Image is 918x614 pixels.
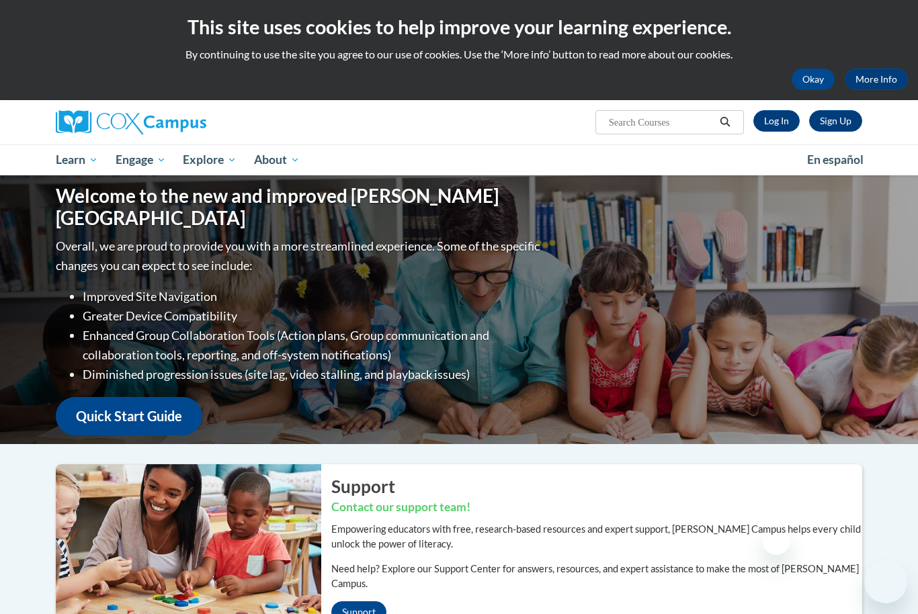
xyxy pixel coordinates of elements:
span: Engage [116,152,166,168]
a: About [245,144,308,175]
a: Explore [174,144,245,175]
li: Enhanced Group Collaboration Tools (Action plans, Group communication and collaboration tools, re... [83,326,543,365]
p: By continuing to use the site you agree to our use of cookies. Use the ‘More info’ button to read... [10,47,908,62]
h1: Welcome to the new and improved [PERSON_NAME][GEOGRAPHIC_DATA] [56,185,543,230]
a: Register [809,110,862,132]
h2: This site uses cookies to help improve your learning experience. [10,13,908,40]
a: More Info [845,69,908,90]
p: Empowering educators with free, research-based resources and expert support, [PERSON_NAME] Campus... [331,522,862,552]
a: Engage [107,144,175,175]
a: Log In [753,110,800,132]
li: Diminished progression issues (site lag, video stalling, and playback issues) [83,365,543,384]
iframe: Close message [763,528,790,555]
a: Learn [47,144,107,175]
p: Need help? Explore our Support Center for answers, resources, and expert assistance to make the m... [331,562,862,591]
a: En español [798,146,872,174]
h2: Support [331,474,862,498]
span: Explore [183,152,237,168]
button: Search [715,114,735,130]
input: Search Courses [608,114,715,130]
a: Cox Campus [56,110,311,134]
span: En español [807,152,864,167]
iframe: Button to launch messaging window [864,560,907,603]
div: Main menu [36,144,882,175]
img: Cox Campus [56,110,206,134]
li: Greater Device Compatibility [83,306,543,326]
p: Overall, we are proud to provide you with a more streamlined experience. Some of the specific cha... [56,236,543,275]
span: Learn [56,152,98,168]
button: Okay [792,69,835,90]
h3: Contact our support team! [331,499,862,516]
li: Improved Site Navigation [83,287,543,306]
a: Quick Start Guide [56,397,202,435]
span: About [254,152,300,168]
